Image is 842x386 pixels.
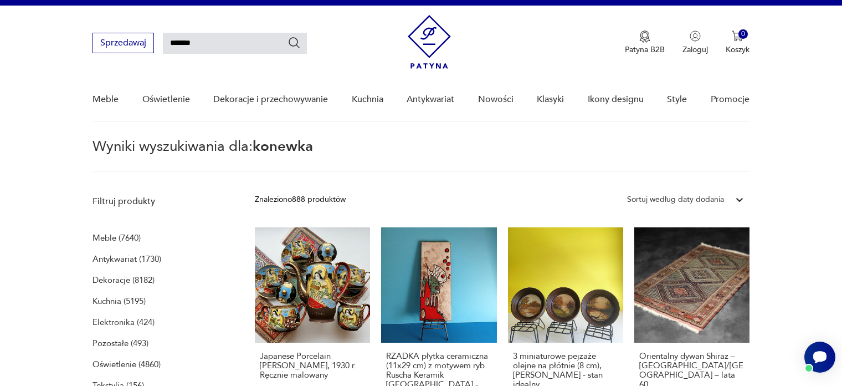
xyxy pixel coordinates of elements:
[625,31,665,55] button: Patyna B2B
[260,352,365,380] h3: Japanese Porcelain [PERSON_NAME], 1930 r. Ręcznie malowany
[408,15,451,69] img: Patyna - sklep z meblami i dekoracjami vintage
[255,194,346,206] div: Znaleziono 888 produktów
[93,195,228,207] p: Filtruj produkty
[627,194,724,206] div: Sortuj według daty dodania
[690,31,701,42] img: Ikonka użytkownika
[253,136,313,156] span: konewka
[625,31,665,55] a: Ikona medaluPatyna B2B
[213,78,328,121] a: Dekoracje i przechowywanie
[407,78,454,121] a: Antykwariat
[352,78,383,121] a: Kuchnia
[726,31,749,55] button: 0Koszyk
[142,78,190,121] a: Oświetlenie
[682,44,708,55] p: Zaloguj
[726,44,749,55] p: Koszyk
[711,78,749,121] a: Promocje
[732,31,743,42] img: Ikona koszyka
[639,31,650,43] img: Ikona medalu
[93,251,161,267] a: Antykwariat (1730)
[588,78,644,121] a: Ikony designu
[738,29,748,39] div: 0
[478,78,514,121] a: Nowości
[93,357,161,372] a: Oświetlenie (4860)
[93,140,749,172] p: Wyniki wyszukiwania dla:
[93,336,148,351] a: Pozostałe (493)
[93,230,141,246] a: Meble (7640)
[93,33,154,53] button: Sprzedawaj
[804,342,835,373] iframe: Smartsupp widget button
[537,78,564,121] a: Klasyki
[625,44,665,55] p: Patyna B2B
[93,40,154,48] a: Sprzedawaj
[667,78,687,121] a: Style
[682,31,708,55] button: Zaloguj
[93,314,155,330] a: Elektronika (424)
[287,36,301,49] button: Szukaj
[93,293,146,309] a: Kuchnia (5195)
[93,272,155,288] a: Dekoracje (8182)
[93,78,119,121] a: Meble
